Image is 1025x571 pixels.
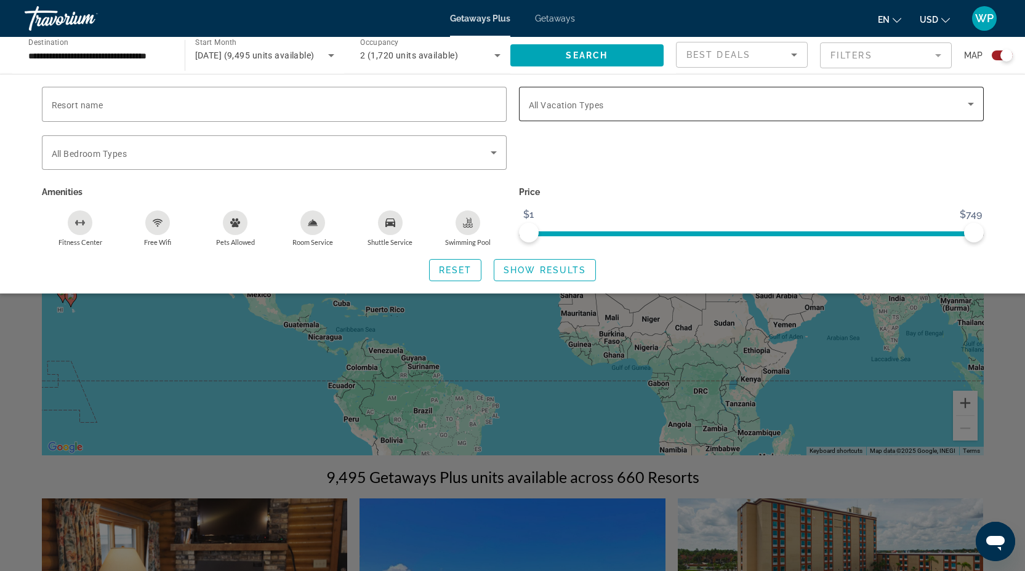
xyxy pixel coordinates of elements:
span: Room Service [292,238,333,246]
span: Destination [28,38,68,46]
span: [DATE] (9,495 units available) [195,50,315,60]
span: Start Month [195,38,236,47]
button: Change currency [920,10,950,28]
button: Fitness Center [42,210,119,247]
span: Pets Allowed [216,238,255,246]
button: Filter [820,42,952,69]
span: ngx-slider [519,223,539,242]
button: Room Service [274,210,352,247]
span: WP [975,12,994,25]
iframe: Button to launch messaging window [976,522,1015,561]
span: $1 [521,206,536,224]
button: Pets Allowed [196,210,274,247]
button: Change language [878,10,901,28]
span: All Vacation Types [529,100,604,110]
p: Amenities [42,183,507,201]
span: Fitness Center [58,238,102,246]
span: USD [920,15,938,25]
span: Free Wifi [144,238,171,246]
span: Reset [439,265,472,275]
span: en [878,15,890,25]
ngx-slider: ngx-slider [519,231,984,234]
button: Show Results [494,259,596,281]
span: All Bedroom Types [52,149,127,159]
span: $749 [958,206,984,224]
button: Search [510,44,664,66]
span: Swimming Pool [445,238,491,246]
button: Reset [429,259,482,281]
button: Free Wifi [119,210,196,247]
button: Swimming Pool [429,210,507,247]
a: Getaways Plus [450,14,510,23]
span: Shuttle Service [368,238,412,246]
a: Getaways [535,14,575,23]
button: User Menu [968,6,1000,31]
mat-select: Sort by [686,47,797,62]
span: Resort name [52,100,103,110]
a: Travorium [25,2,148,34]
span: Show Results [504,265,586,275]
span: Map [964,47,983,64]
button: Shuttle Service [352,210,429,247]
span: Best Deals [686,50,750,60]
span: 2 (1,720 units available) [360,50,458,60]
span: Search [566,50,608,60]
span: Occupancy [360,38,399,47]
p: Price [519,183,984,201]
span: ngx-slider-max [964,223,984,242]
